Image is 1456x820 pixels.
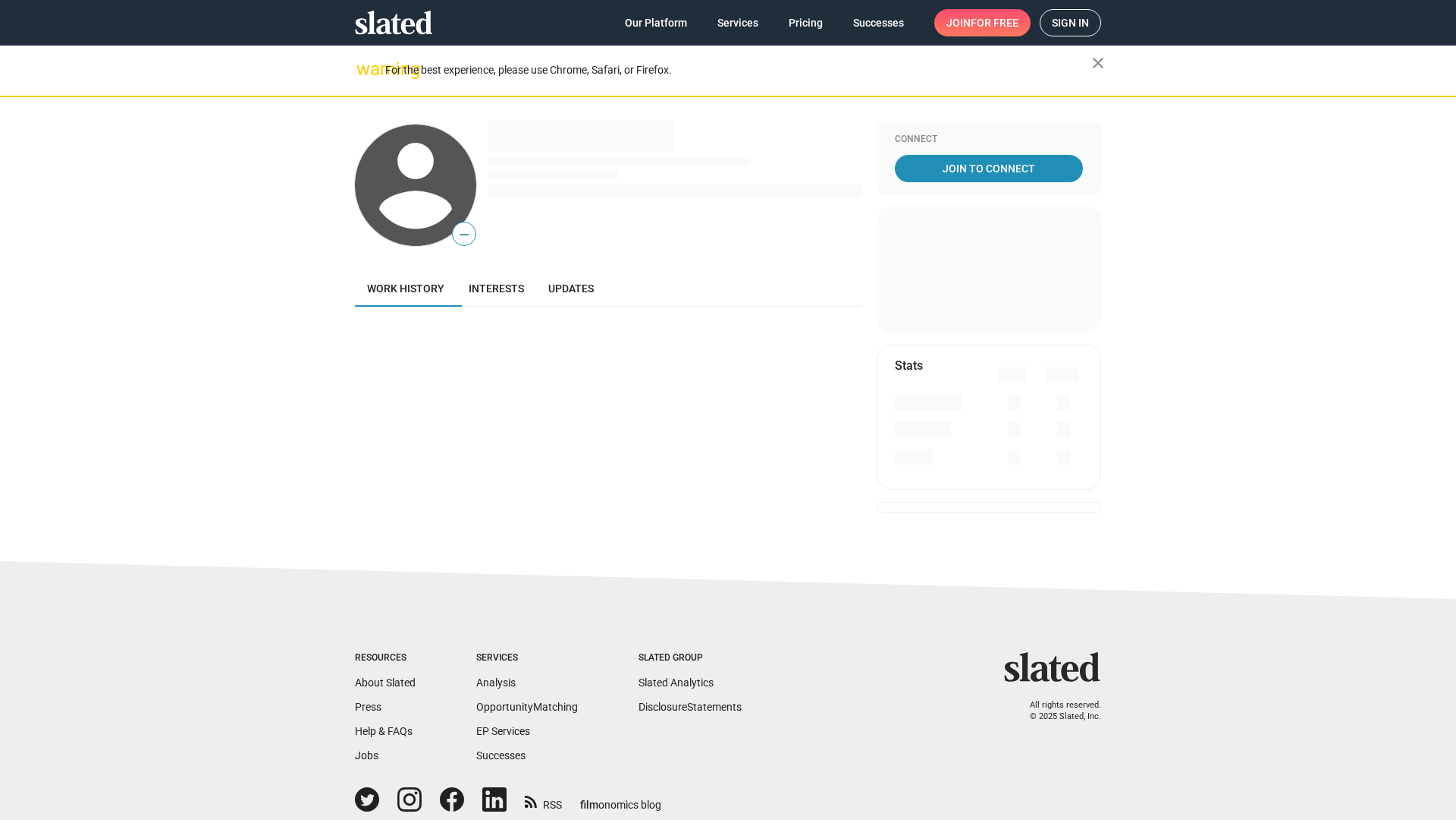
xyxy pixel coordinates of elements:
a: Pricing [777,9,835,36]
a: DisclosureStatements [639,701,742,713]
a: RSS [525,789,562,812]
span: Join [946,9,1018,36]
a: Press [355,701,381,713]
a: Updates [536,270,606,307]
a: EP Services [476,725,530,737]
a: Join To Connect [895,155,1083,182]
span: Sign in [1052,10,1089,36]
mat-card-title: Stats [895,358,923,374]
div: Services [476,652,578,664]
p: All rights reserved. © 2025 Slated, Inc. [1014,700,1101,722]
span: Pricing [789,9,823,36]
a: Slated Analytics [639,676,714,689]
a: Successes [476,749,526,762]
a: OpportunityMatching [476,701,578,713]
span: Successes [853,9,904,36]
a: Interests [457,270,536,307]
span: Work history [367,282,444,295]
a: filmonomics blog [580,786,661,812]
mat-icon: warning [356,60,375,78]
mat-icon: close [1089,54,1107,72]
span: film [580,799,598,811]
span: Our Platform [625,9,687,36]
a: Our Platform [613,9,699,36]
a: Analysis [476,676,516,689]
a: Joinfor free [934,9,1031,36]
span: Interests [469,282,524,295]
a: Help & FAQs [355,725,413,737]
a: Services [705,9,770,36]
a: Jobs [355,749,378,762]
span: — [453,225,475,244]
span: for free [971,9,1018,36]
div: For the best experience, please use Chrome, Safari, or Firefox. [385,60,1092,80]
a: Sign in [1040,9,1101,36]
div: Connect [895,134,1083,146]
a: Work history [355,270,457,307]
div: Slated Group [639,652,742,664]
a: Successes [841,9,916,36]
a: About Slated [355,676,416,689]
span: Join To Connect [898,155,1080,182]
div: Resources [355,652,416,664]
span: Updates [548,282,594,295]
span: Services [717,9,758,36]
